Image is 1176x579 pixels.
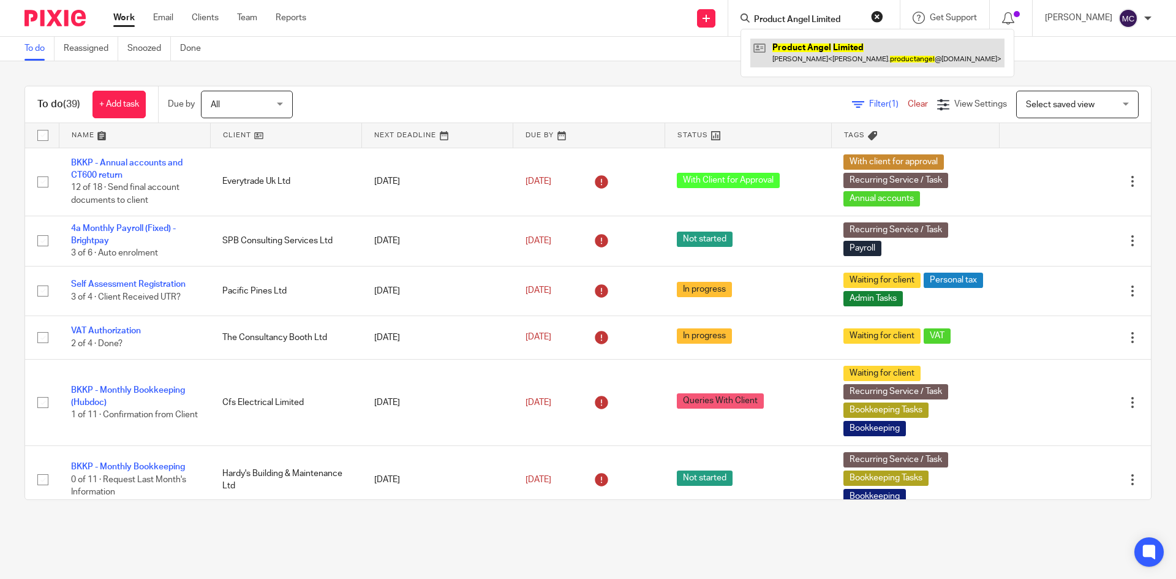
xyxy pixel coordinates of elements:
span: 2 of 4 · Done? [71,339,123,348]
span: Recurring Service / Task [843,173,948,188]
span: 0 of 11 · Request Last Month's Information [71,475,186,497]
td: Pacific Pines Ltd [210,266,361,316]
span: Recurring Service / Task [843,222,948,238]
span: With client for approval [843,154,944,170]
td: SPB Consulting Services Ltd [210,216,361,266]
img: Pixie [24,10,86,26]
span: (1) [889,100,899,108]
span: Not started [677,471,733,486]
span: Waiting for client [843,273,921,288]
a: BKKP - Monthly Bookkeeping (Hubdoc) [71,386,185,407]
td: [DATE] [362,148,513,216]
span: Filter [869,100,908,108]
span: Recurring Service / Task [843,452,948,467]
span: 1 of 11 · Confirmation from Client [71,411,198,419]
span: 3 of 4 · Client Received UTR? [71,293,181,301]
a: VAT Authorization [71,327,141,335]
a: BKKP - Annual accounts and CT600 return [71,159,183,180]
span: In progress [677,282,732,297]
span: In progress [677,328,732,344]
td: Everytrade Uk Ltd [210,148,361,216]
span: Personal tax [924,273,983,288]
img: svg%3E [1118,9,1138,28]
span: (39) [63,99,80,109]
span: Bookkeeping [843,421,906,436]
span: View Settings [954,100,1007,108]
td: [DATE] [362,266,513,316]
span: All [211,100,220,109]
span: Bookkeeping [843,489,906,504]
span: Bookkeeping Tasks [843,471,929,486]
td: The Consultancy Booth Ltd [210,316,361,359]
span: Not started [677,232,733,247]
p: [PERSON_NAME] [1045,12,1112,24]
span: [DATE] [526,333,551,342]
span: Recurring Service / Task [843,384,948,399]
span: 12 of 18 · Send final account documents to client [71,184,179,205]
a: Done [180,37,210,61]
a: + Add task [92,91,146,118]
a: Reassigned [64,37,118,61]
a: 4a Monthly Payroll (Fixed) - Brightpay [71,224,176,245]
a: Work [113,12,135,24]
a: To do [24,37,55,61]
span: [DATE] [526,237,551,245]
span: [DATE] [526,287,551,295]
a: Reports [276,12,306,24]
span: Waiting for client [843,328,921,344]
span: VAT [924,328,951,344]
td: [DATE] [362,216,513,266]
td: [DATE] [362,360,513,446]
a: BKKP - Monthly Bookkeeping [71,463,185,471]
td: [DATE] [362,446,513,514]
a: Email [153,12,173,24]
p: Due by [168,98,195,110]
span: Bookkeeping Tasks [843,403,929,418]
a: Snoozed [127,37,171,61]
span: Admin Tasks [843,291,903,306]
span: Queries With Client [677,393,764,409]
span: Annual accounts [843,191,920,206]
a: Self Assessment Registration [71,280,186,289]
span: Payroll [843,241,881,256]
td: [DATE] [362,316,513,359]
span: [DATE] [526,177,551,186]
span: [DATE] [526,475,551,484]
span: Tags [844,132,865,138]
td: Cfs Electrical Limited [210,360,361,446]
a: Team [237,12,257,24]
input: Search [753,15,863,26]
span: 3 of 6 · Auto enrolment [71,249,158,257]
span: Waiting for client [843,366,921,381]
span: With Client for Approval [677,173,780,188]
span: Get Support [930,13,977,22]
button: Clear [871,10,883,23]
a: Clients [192,12,219,24]
a: Clear [908,100,928,108]
span: Select saved view [1026,100,1095,109]
span: [DATE] [526,398,551,407]
h1: To do [37,98,80,111]
td: Hardy's Building & Maintenance Ltd [210,446,361,514]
